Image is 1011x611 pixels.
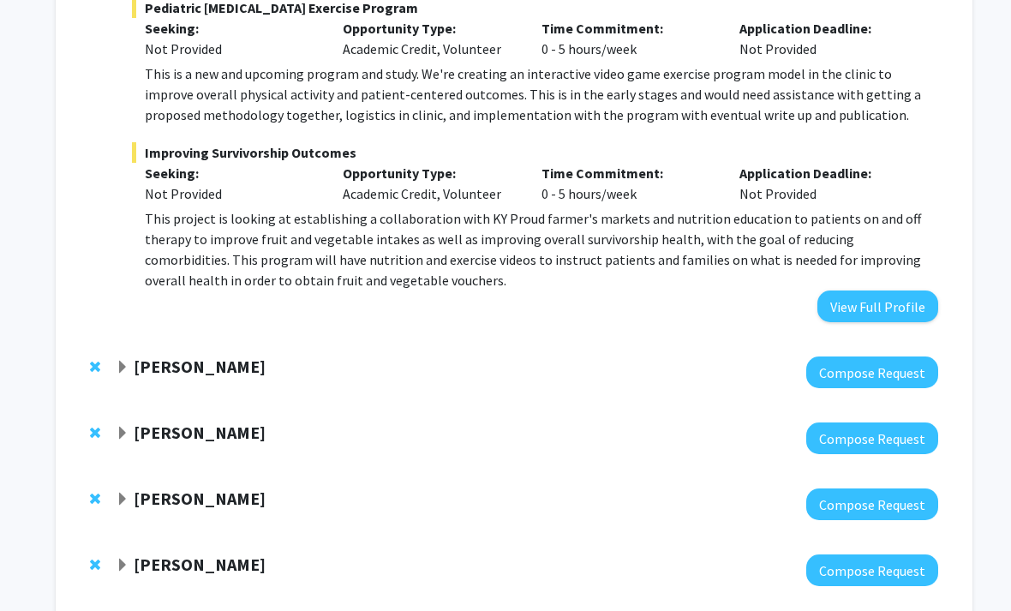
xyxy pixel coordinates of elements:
[13,534,73,598] iframe: Chat
[145,18,318,39] p: Seeking:
[145,63,938,125] p: This is a new and upcoming program and study. We're creating an interactive video game exercise p...
[727,18,925,59] div: Not Provided
[134,554,266,575] strong: [PERSON_NAME]
[134,422,266,443] strong: [PERSON_NAME]
[806,422,938,454] button: Compose Request to Thomas Kampourakis
[134,488,266,509] strong: [PERSON_NAME]
[145,163,318,183] p: Seeking:
[90,360,100,374] span: Remove Kenneth Campbell from bookmarks
[541,163,715,183] p: Time Commitment:
[116,361,129,374] span: Expand Kenneth Campbell Bookmark
[90,558,100,572] span: Remove Brooks Lane from bookmarks
[739,163,912,183] p: Application Deadline:
[806,356,938,388] button: Compose Request to Kenneth Campbell
[132,142,938,163] span: Improving Survivorship Outcomes
[145,208,938,291] p: This project is looking at establishing a collaboration with KY Proud farmer's markets and nutrit...
[116,493,129,506] span: Expand Samantha Zambuto Bookmark
[541,18,715,39] p: Time Commitment:
[90,426,100,440] span: Remove Thomas Kampourakis from bookmarks
[739,18,912,39] p: Application Deadline:
[145,183,318,204] div: Not Provided
[343,18,516,39] p: Opportunity Type:
[727,163,925,204] div: Not Provided
[817,291,938,322] button: View Full Profile
[116,427,129,440] span: Expand Thomas Kampourakis Bookmark
[529,18,727,59] div: 0 - 5 hours/week
[529,163,727,204] div: 0 - 5 hours/week
[90,492,100,506] span: Remove Samantha Zambuto from bookmarks
[330,18,529,59] div: Academic Credit, Volunteer
[134,356,266,377] strong: [PERSON_NAME]
[806,488,938,520] button: Compose Request to Samantha Zambuto
[343,163,516,183] p: Opportunity Type:
[330,163,529,204] div: Academic Credit, Volunteer
[806,554,938,586] button: Compose Request to Brooks Lane
[116,559,129,572] span: Expand Brooks Lane Bookmark
[145,39,318,59] div: Not Provided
